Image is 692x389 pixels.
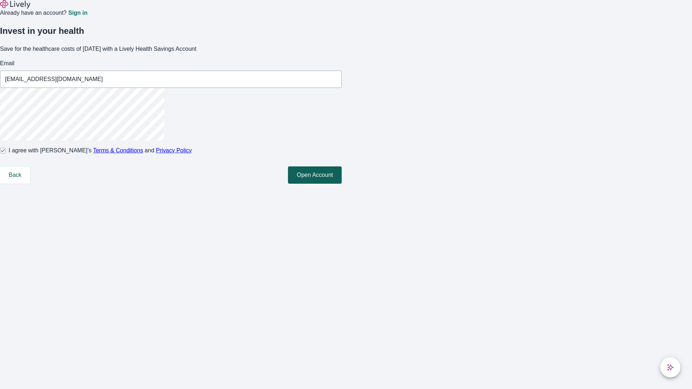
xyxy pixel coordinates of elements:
button: Open Account [288,166,342,184]
button: chat [660,357,680,377]
a: Terms & Conditions [93,147,143,153]
a: Privacy Policy [156,147,192,153]
span: I agree with [PERSON_NAME]’s and [9,146,192,155]
a: Sign in [68,10,87,16]
svg: Lively AI Assistant [667,364,674,371]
